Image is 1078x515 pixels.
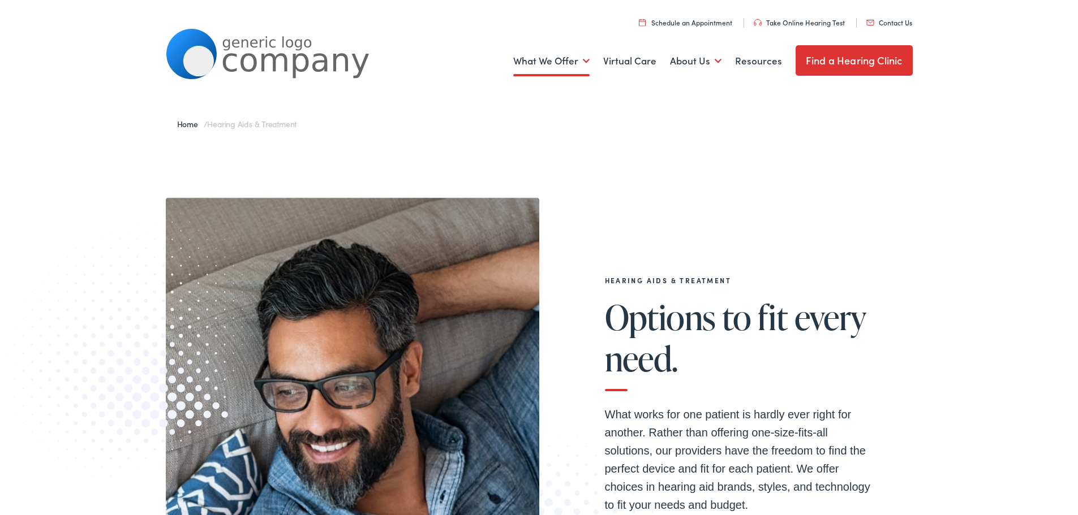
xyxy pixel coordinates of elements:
[177,118,297,129] span: /
[605,276,877,284] h2: Hearing Aids & Treatment
[639,18,732,27] a: Schedule an Appointment
[754,18,845,27] a: Take Online Hearing Test
[735,40,782,82] a: Resources
[670,40,721,82] a: About Us
[603,40,656,82] a: Virtual Care
[758,298,788,336] span: fit
[796,45,913,76] a: Find a Hearing Clinic
[722,298,751,336] span: to
[513,40,590,82] a: What We Offer
[605,405,877,514] p: What works for one patient is hardly ever right for another. Rather than offering one-size-fits-a...
[866,20,874,25] img: utility icon
[866,18,912,27] a: Contact Us
[605,340,678,377] span: need.
[605,298,716,336] span: Options
[754,19,762,26] img: utility icon
[794,298,866,336] span: every
[639,19,646,26] img: utility icon
[207,118,297,129] span: Hearing Aids & Treatment
[177,118,204,129] a: Home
